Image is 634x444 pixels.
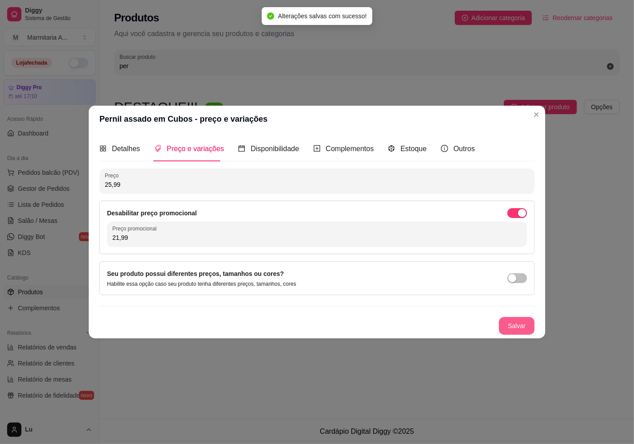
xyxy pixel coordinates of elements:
label: Seu produto possui diferentes preços, tamanhos ou cores? [107,270,284,277]
span: Detalhes [112,145,140,152]
span: calendar [238,145,245,152]
span: tags [154,145,161,152]
span: Preço e variações [167,145,224,152]
span: check-circle [267,12,274,20]
input: Preço [105,180,529,189]
label: Preço promocional [112,225,160,232]
input: Preço promocional [112,233,522,242]
p: Habilite essa opção caso seu produto tenha diferentes preços, tamanhos, cores [107,280,296,288]
span: Outros [453,145,475,152]
button: Salvar [499,317,535,335]
span: Disponibilidade [251,145,299,152]
span: Alterações salvas com sucesso! [278,12,366,20]
span: plus-square [313,145,321,152]
span: info-circle [441,145,448,152]
label: Preço [105,172,122,179]
button: Close [529,107,543,122]
span: Estoque [400,145,427,152]
header: Pernil assado em Cubos - preço e variações [89,106,545,132]
span: code-sandbox [388,145,395,152]
span: appstore [99,145,107,152]
label: Desabilitar preço promocional [107,210,197,217]
span: Complementos [326,145,374,152]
